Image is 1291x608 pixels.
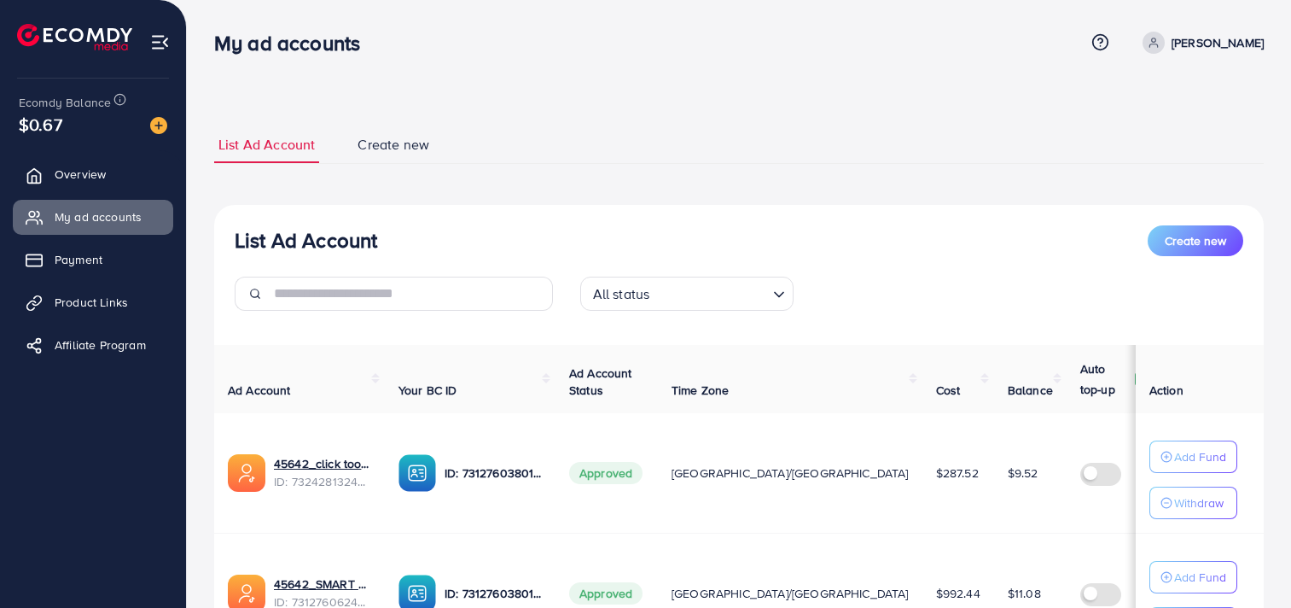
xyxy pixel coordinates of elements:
[274,455,371,490] div: <span class='underline'>45642_click too shop 2_1705317160975</span></br>7324281324339003394
[1174,493,1224,513] p: Withdraw
[1165,232,1226,249] span: Create new
[936,585,980,602] span: $992.44
[19,112,62,137] span: $0.67
[55,294,128,311] span: Product Links
[936,465,979,482] span: $287.52
[1172,32,1264,53] p: [PERSON_NAME]
[1149,441,1237,473] button: Add Fund
[654,278,765,307] input: Search for option
[672,585,909,602] span: [GEOGRAPHIC_DATA]/[GEOGRAPHIC_DATA]
[55,336,146,354] span: Affiliate Program
[672,465,909,482] span: [GEOGRAPHIC_DATA]/[GEOGRAPHIC_DATA]
[1080,359,1130,400] p: Auto top-up
[218,135,315,155] span: List Ad Account
[590,282,654,307] span: All status
[936,382,961,399] span: Cost
[1149,561,1237,593] button: Add Fund
[228,454,265,492] img: ic-ads-acc.e4c84228.svg
[1008,382,1053,399] span: Balance
[274,473,371,490] span: ID: 7324281324339003394
[445,463,542,483] p: ID: 7312760380101771265
[235,228,377,253] h3: List Ad Account
[1174,447,1226,467] p: Add Fund
[1218,531,1278,595] iframe: Chat
[569,462,643,484] span: Approved
[274,455,371,472] a: 45642_click too shop 2_1705317160975
[274,576,371,593] a: 45642_SMART SHOP_1702634775277
[1149,382,1183,399] span: Action
[398,454,436,492] img: ic-ba-acc.ded83a64.svg
[1174,567,1226,588] p: Add Fund
[13,285,173,319] a: Product Links
[13,200,173,234] a: My ad accounts
[445,583,542,604] p: ID: 7312760380101771265
[358,135,429,155] span: Create new
[672,382,729,399] span: Time Zone
[1148,225,1243,256] button: Create new
[228,382,291,399] span: Ad Account
[13,328,173,362] a: Affiliate Program
[1149,487,1237,519] button: Withdraw
[55,208,142,225] span: My ad accounts
[398,382,457,399] span: Your BC ID
[13,243,173,277] a: Payment
[580,277,794,311] div: Search for option
[569,365,632,399] span: Ad Account Status
[17,24,132,50] img: logo
[19,94,111,111] span: Ecomdy Balance
[214,31,374,56] h3: My ad accounts
[55,166,106,183] span: Overview
[569,582,643,605] span: Approved
[150,32,170,52] img: menu
[1008,585,1041,602] span: $11.08
[55,251,102,268] span: Payment
[13,157,173,191] a: Overview
[150,117,167,134] img: image
[1008,465,1038,482] span: $9.52
[1136,32,1264,54] a: [PERSON_NAME]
